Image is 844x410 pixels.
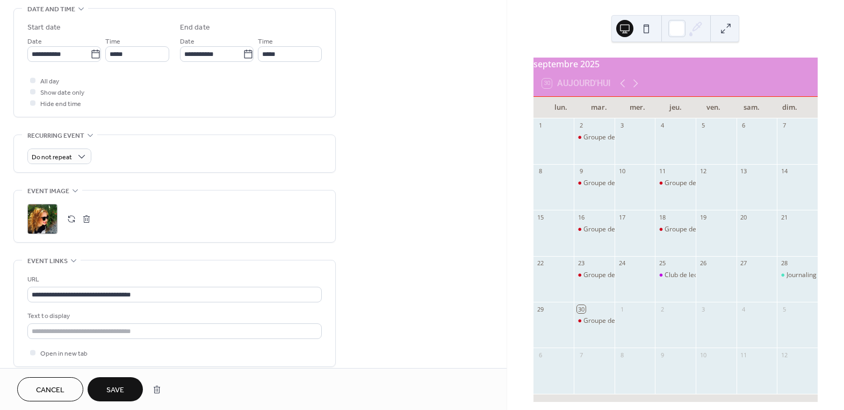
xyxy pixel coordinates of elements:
div: 30 [577,305,585,313]
div: 28 [780,259,788,267]
div: 7 [780,122,788,130]
div: Groupe de discussion [583,179,648,188]
div: 27 [740,259,748,267]
div: Groupe de discussion [583,271,648,280]
div: 23 [577,259,585,267]
div: Groupe de discussion [583,225,648,234]
div: ven. [695,97,733,118]
span: Time [105,36,120,47]
div: lun. [542,97,580,118]
div: Journaling [787,271,817,280]
div: 2 [577,122,585,130]
span: Time [258,36,273,47]
button: Save [88,377,143,401]
div: ; [27,204,57,234]
span: Open in new tab [40,348,88,359]
div: 16 [577,213,585,221]
div: 20 [740,213,748,221]
div: 4 [658,122,666,130]
span: Hide end time [40,98,81,110]
div: 4 [740,305,748,313]
div: 2 [658,305,666,313]
div: Groupe de discussion [574,179,615,188]
div: 3 [699,305,707,313]
div: Groupe de discussion [665,179,729,188]
span: Save [106,385,124,396]
div: 11 [740,351,748,359]
div: 10 [618,167,626,175]
div: 18 [658,213,666,221]
div: 25 [658,259,666,267]
div: mar. [580,97,618,118]
div: 15 [537,213,545,221]
div: 11 [658,167,666,175]
div: 22 [537,259,545,267]
div: 6 [537,351,545,359]
div: Start date [27,22,61,33]
span: Date and time [27,4,75,15]
div: 8 [537,167,545,175]
div: 24 [618,259,626,267]
div: Groupe de discussion [583,316,648,326]
div: jeu. [657,97,695,118]
div: mer. [618,97,657,118]
div: 19 [699,213,707,221]
div: Club de lecture suivi du groupe de discussion [665,271,799,280]
div: 8 [618,351,626,359]
div: Groupe de discussion [574,271,615,280]
div: Groupe de discussion [574,316,615,326]
div: 21 [780,213,788,221]
div: septembre 2025 [533,58,818,70]
div: dim. [771,97,809,118]
div: Groupe de discussion [665,225,729,234]
span: Show date only [40,87,84,98]
span: Date [27,36,42,47]
div: Groupe de discussion [574,133,615,142]
div: Groupe de discussion [655,179,696,188]
div: End date [180,22,210,33]
span: Do not repeat [32,151,72,164]
button: Cancel [17,377,83,401]
div: Journaling [777,271,818,280]
div: Groupe de discussion [583,133,648,142]
span: All day [40,76,59,87]
div: 6 [740,122,748,130]
div: Text to display [27,310,320,322]
div: 7 [577,351,585,359]
div: 5 [780,305,788,313]
div: 10 [699,351,707,359]
div: 1 [618,305,626,313]
div: 17 [618,213,626,221]
div: 5 [699,122,707,130]
div: 14 [780,167,788,175]
div: 9 [577,167,585,175]
div: URL [27,274,320,285]
div: 12 [780,351,788,359]
div: 1 [537,122,545,130]
span: Date [180,36,194,47]
div: 12 [699,167,707,175]
div: Club de lecture suivi du groupe de discussion [655,271,696,280]
div: 29 [537,305,545,313]
span: Event links [27,256,68,267]
div: Groupe de discussion [574,225,615,234]
div: sam. [733,97,771,118]
div: Groupe de discussion [655,225,696,234]
div: 13 [740,167,748,175]
span: Event image [27,186,69,197]
div: 9 [658,351,666,359]
span: Cancel [36,385,64,396]
div: 3 [618,122,626,130]
span: Recurring event [27,130,84,142]
div: 26 [699,259,707,267]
